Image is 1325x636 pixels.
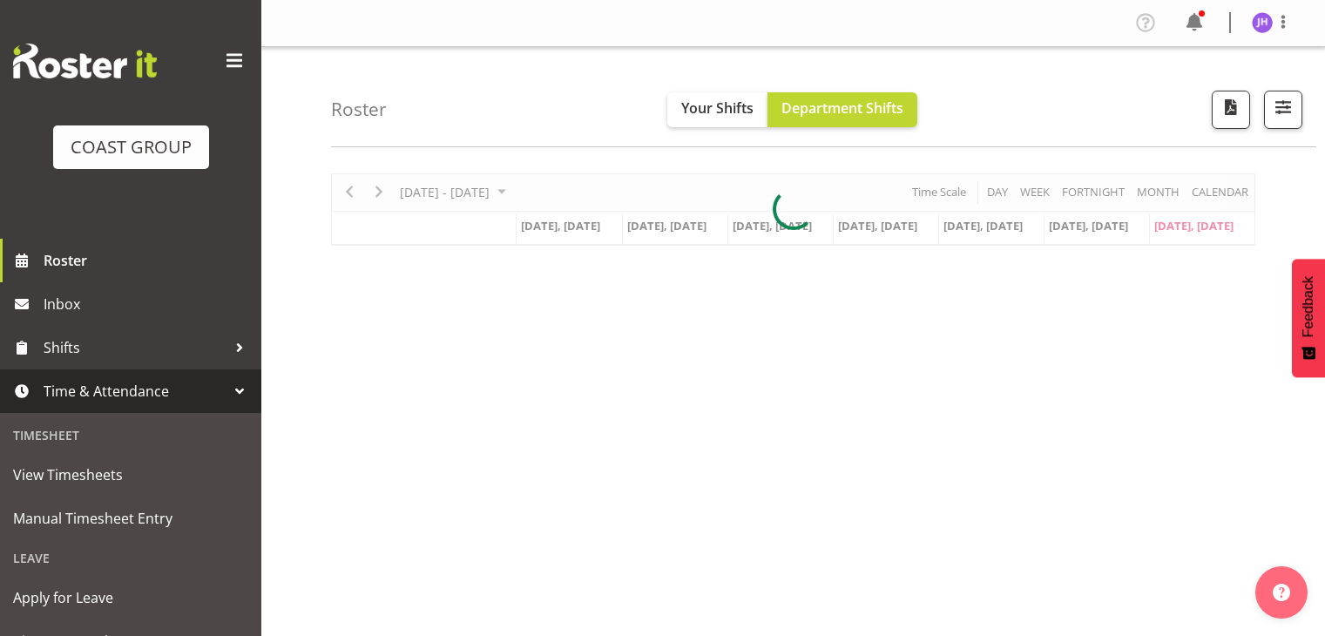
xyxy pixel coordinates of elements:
img: jeremy-hogan1166.jpg [1252,12,1273,33]
img: help-xxl-2.png [1273,584,1290,601]
div: COAST GROUP [71,134,192,160]
span: Time & Attendance [44,378,226,404]
button: Feedback - Show survey [1292,259,1325,377]
span: Your Shifts [681,98,754,118]
span: Apply for Leave [13,585,248,611]
span: Shifts [44,335,226,361]
a: Manual Timesheet Entry [4,497,257,540]
span: Feedback [1301,276,1316,337]
h4: Roster [331,99,387,119]
span: View Timesheets [13,462,248,488]
button: Your Shifts [667,92,767,127]
button: Department Shifts [767,92,917,127]
span: Roster [44,247,253,274]
button: Filter Shifts [1264,91,1302,129]
div: Timesheet [4,417,257,453]
span: Manual Timesheet Entry [13,505,248,531]
span: Inbox [44,291,253,317]
img: Rosterit website logo [13,44,157,78]
span: Department Shifts [781,98,903,118]
button: Download a PDF of the roster according to the set date range. [1212,91,1250,129]
div: Leave [4,540,257,576]
a: Apply for Leave [4,576,257,619]
a: View Timesheets [4,453,257,497]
